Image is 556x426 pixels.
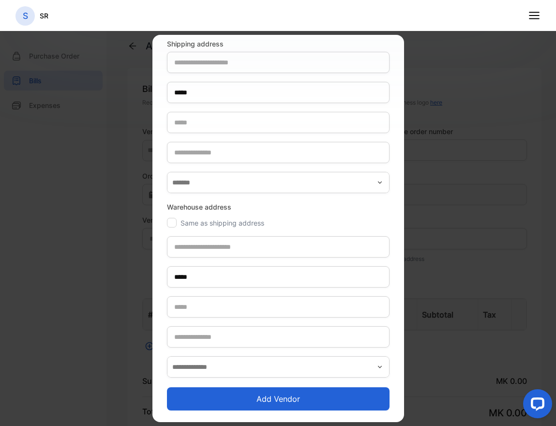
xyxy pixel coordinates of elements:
p: SR [40,11,48,21]
label: Same as shipping address [180,219,264,227]
button: Add vendor [167,387,390,411]
label: Shipping address [167,39,390,49]
p: Warehouse address [167,197,390,217]
iframe: LiveChat chat widget [515,385,556,426]
p: S [23,10,28,22]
